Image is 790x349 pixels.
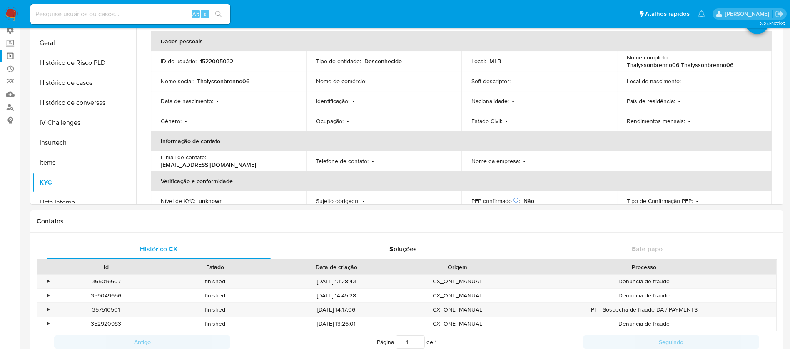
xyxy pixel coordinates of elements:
[32,73,136,93] button: Histórico de casos
[161,161,256,168] p: [EMAIL_ADDRESS][DOMAIN_NAME]
[512,289,776,302] div: Denuncia de fraude
[270,289,403,302] div: [DATE] 14:45:28
[32,53,136,73] button: Histórico de Risco PLD
[363,197,364,205] p: -
[217,97,218,105] p: -
[316,197,359,205] p: Sujeito obrigado :
[353,97,354,105] p: -
[52,289,161,302] div: 359049656
[161,197,195,205] p: Nível de KYC :
[514,77,516,85] p: -
[372,157,374,165] p: -
[512,97,514,105] p: -
[204,10,206,18] span: s
[47,277,49,285] div: •
[471,57,486,65] p: Local :
[52,303,161,317] div: 357510501
[471,97,509,105] p: Nacionalidade :
[632,244,663,254] span: Bate-papo
[151,171,772,191] th: Verificação e conformidade
[471,77,511,85] p: Soft descriptor :
[32,193,136,213] button: Lista Interna
[32,93,136,113] button: Histórico de conversas
[192,10,199,18] span: Alt
[37,217,777,225] h1: Contatos
[199,197,223,205] p: unknown
[32,133,136,153] button: Insurtech
[489,57,501,65] p: MLB
[471,117,502,125] p: Estado Civil :
[197,77,249,85] p: Thalyssonbrenno06
[54,335,230,349] button: Antigo
[759,20,786,26] span: 3.157.1-hotfix-5
[185,117,187,125] p: -
[471,157,520,165] p: Nome da empresa :
[47,292,49,299] div: •
[57,263,155,271] div: Id
[270,317,403,331] div: [DATE] 13:26:01
[276,263,397,271] div: Data de criação
[370,77,371,85] p: -
[377,335,437,349] span: Página de
[52,275,161,288] div: 365016607
[512,317,776,331] div: Denuncia de fraude
[161,97,213,105] p: Data de nascimento :
[32,153,136,173] button: Items
[347,117,349,125] p: -
[316,57,361,65] p: Tipo de entidade :
[409,263,506,271] div: Origem
[403,275,512,288] div: CX_ONE_MANUAL
[403,289,512,302] div: CX_ONE_MANUAL
[161,57,197,65] p: ID do usuário :
[523,197,534,205] p: Não
[161,117,182,125] p: Gênero :
[627,77,681,85] p: Local de nascimento :
[200,57,233,65] p: 1522005032
[627,61,733,69] p: Thalyssonbrenno06 Thalyssonbrenno06
[435,338,437,346] span: 1
[270,275,403,288] div: [DATE] 13:28:43
[684,77,686,85] p: -
[627,97,675,105] p: País de residência :
[364,57,402,65] p: Desconhecido
[161,77,194,85] p: Nome social :
[161,317,270,331] div: finished
[316,77,366,85] p: Nome do comércio :
[688,117,690,125] p: -
[523,157,525,165] p: -
[161,303,270,317] div: finished
[32,173,136,193] button: KYC
[512,275,776,288] div: Denuncia de fraude
[403,317,512,331] div: CX_ONE_MANUAL
[47,320,49,328] div: •
[645,10,690,18] span: Atalhos rápidos
[30,9,230,20] input: Pesquise usuários ou casos...
[627,197,693,205] p: Tipo de Confirmação PEP :
[725,10,772,18] p: adriano.brito@mercadolivre.com
[161,153,206,161] p: E-mail de contato :
[583,335,759,349] button: Seguindo
[775,10,784,18] a: Sair
[270,303,403,317] div: [DATE] 14:17:06
[403,303,512,317] div: CX_ONE_MANUAL
[678,97,680,105] p: -
[696,197,698,205] p: -
[151,31,772,51] th: Dados pessoais
[316,97,349,105] p: Identificação :
[210,8,227,20] button: search-icon
[506,117,507,125] p: -
[140,244,178,254] span: Histórico CX
[512,303,776,317] div: PF - Sospecha de fraude DA / PAYMENTS
[161,289,270,302] div: finished
[316,157,369,165] p: Telefone de contato :
[471,197,520,205] p: PEP confirmado :
[698,10,705,17] a: Notificações
[167,263,264,271] div: Estado
[518,263,770,271] div: Processo
[627,117,685,125] p: Rendimentos mensais :
[47,306,49,314] div: •
[389,244,417,254] span: Soluções
[32,113,136,133] button: IV Challenges
[316,117,344,125] p: Ocupação :
[161,275,270,288] div: finished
